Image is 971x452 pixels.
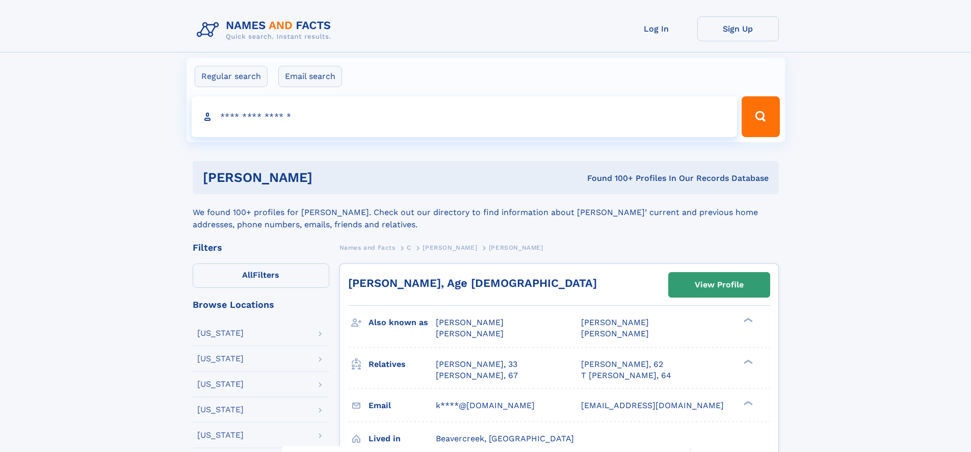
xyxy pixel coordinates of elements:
[669,273,770,297] a: View Profile
[407,244,411,251] span: C
[193,194,779,231] div: We found 100+ profiles for [PERSON_NAME]. Check out our directory to find information about [PERS...
[436,317,504,327] span: [PERSON_NAME]
[193,243,329,252] div: Filters
[193,263,329,288] label: Filters
[203,171,450,184] h1: [PERSON_NAME]
[581,401,724,410] span: [EMAIL_ADDRESS][DOMAIN_NAME]
[197,380,244,388] div: [US_STATE]
[193,300,329,309] div: Browse Locations
[581,317,649,327] span: [PERSON_NAME]
[489,244,543,251] span: [PERSON_NAME]
[407,241,411,254] a: C
[741,400,753,406] div: ❯
[695,273,744,297] div: View Profile
[197,329,244,337] div: [US_STATE]
[436,370,518,381] a: [PERSON_NAME], 67
[423,241,477,254] a: [PERSON_NAME]
[197,431,244,439] div: [US_STATE]
[436,359,517,370] a: [PERSON_NAME], 33
[192,96,738,137] input: search input
[195,66,268,87] label: Regular search
[450,173,769,184] div: Found 100+ Profiles In Our Records Database
[197,355,244,363] div: [US_STATE]
[369,356,436,373] h3: Relatives
[581,370,671,381] a: T [PERSON_NAME], 64
[348,277,597,289] a: [PERSON_NAME], Age [DEMOGRAPHIC_DATA]
[616,16,697,41] a: Log In
[741,317,753,324] div: ❯
[278,66,342,87] label: Email search
[581,359,663,370] a: [PERSON_NAME], 62
[197,406,244,414] div: [US_STATE]
[423,244,477,251] span: [PERSON_NAME]
[742,96,779,137] button: Search Button
[369,430,436,447] h3: Lived in
[581,329,649,338] span: [PERSON_NAME]
[697,16,779,41] a: Sign Up
[193,16,339,44] img: Logo Names and Facts
[436,329,504,338] span: [PERSON_NAME]
[242,270,253,280] span: All
[369,397,436,414] h3: Email
[436,434,574,443] span: Beavercreek, [GEOGRAPHIC_DATA]
[741,358,753,365] div: ❯
[339,241,396,254] a: Names and Facts
[369,314,436,331] h3: Also known as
